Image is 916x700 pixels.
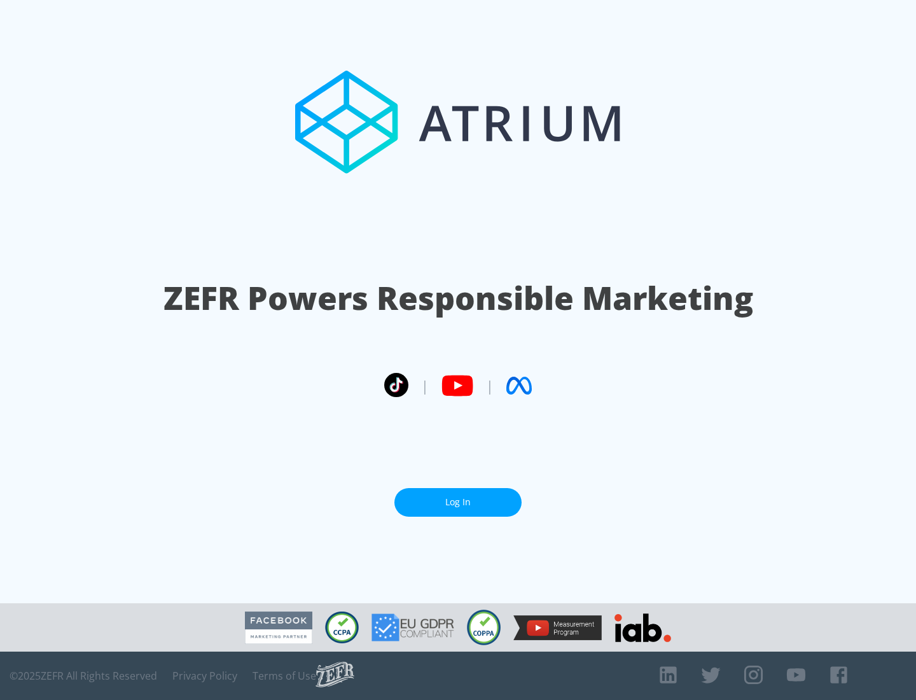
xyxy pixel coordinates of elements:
span: © 2025 ZEFR All Rights Reserved [10,669,157,682]
a: Privacy Policy [172,669,237,682]
span: | [421,376,429,395]
span: | [486,376,494,395]
a: Log In [394,488,522,517]
h1: ZEFR Powers Responsible Marketing [163,276,753,320]
img: Facebook Marketing Partner [245,612,312,644]
img: IAB [614,613,671,642]
img: YouTube Measurement Program [513,615,602,640]
img: GDPR Compliant [371,613,454,641]
img: COPPA Compliant [467,610,501,645]
img: CCPA Compliant [325,612,359,643]
a: Terms of Use [253,669,316,682]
